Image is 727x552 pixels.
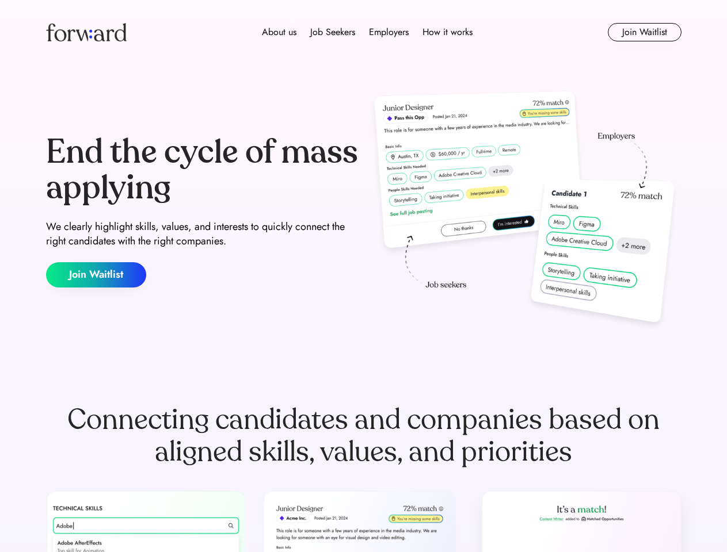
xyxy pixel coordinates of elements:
div: Job Seekers [310,25,355,39]
button: Join Waitlist [608,23,682,41]
div: About us [262,25,296,39]
img: hero-image.png [368,87,682,335]
div: Connecting candidates and companies based on aligned skills, values, and priorities [46,404,682,468]
img: Forward logo [46,23,127,41]
div: How it works [423,25,473,39]
div: We clearly highlight skills, values, and interests to quickly connect the right candidates with t... [46,220,359,248]
div: Employers [369,25,409,39]
button: Join Waitlist [46,262,146,287]
div: End the cycle of mass applying [46,135,359,205]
